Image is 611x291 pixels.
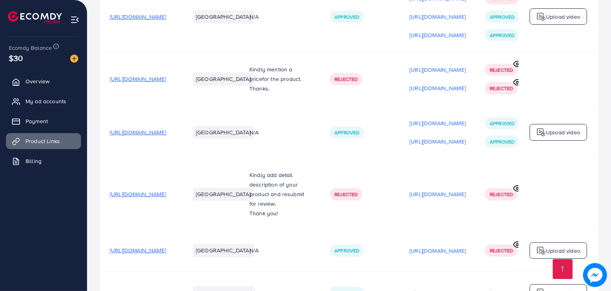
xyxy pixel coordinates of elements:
p: Kindly add detail description of your product and resubmit for review. [249,170,310,208]
p: Upload video [546,12,580,22]
li: [GEOGRAPHIC_DATA] [193,73,254,85]
p: [URL][DOMAIN_NAME] [409,83,466,93]
span: [URL][DOMAIN_NAME] [110,75,166,83]
span: Approved [334,129,359,136]
span: Rejected [490,67,513,73]
span: [URL][DOMAIN_NAME] [110,246,166,254]
span: Rejected [334,76,358,83]
p: Kindly mention a price or the product. [249,65,310,84]
p: Thank you! [249,208,310,218]
span: f [262,75,264,83]
span: Approved [334,247,359,254]
span: N/A [249,13,259,21]
img: logo [536,12,546,22]
p: [URL][DOMAIN_NAME] [409,189,466,199]
span: My ad accounts [26,97,66,105]
img: menu [70,15,79,24]
span: Product Links [26,137,60,145]
li: [GEOGRAPHIC_DATA] [193,244,254,257]
span: Payment [26,117,48,125]
p: [URL][DOMAIN_NAME] [409,246,466,256]
span: [URL][DOMAIN_NAME] [110,190,166,198]
p: Thanks. [249,84,310,93]
span: Approved [334,14,359,20]
span: Ecomdy Balance [9,44,52,52]
span: Billing [26,157,42,165]
a: Product Links [6,133,81,149]
img: logo [536,128,546,137]
li: [GEOGRAPHIC_DATA] [193,188,254,201]
span: Approved [490,14,514,20]
span: Rejected [334,191,358,198]
img: logo [536,246,546,256]
span: Approved [490,120,514,127]
img: logo [8,11,62,24]
li: [GEOGRAPHIC_DATA] [193,10,254,23]
p: [URL][DOMAIN_NAME] [409,118,466,128]
span: Approved [490,32,514,39]
a: Payment [6,113,81,129]
p: [URL][DOMAIN_NAME] [409,30,466,40]
a: Overview [6,73,81,89]
span: Rejected [490,191,513,198]
p: [URL][DOMAIN_NAME] [409,12,466,22]
p: Upload video [546,128,580,137]
a: Billing [6,153,81,169]
p: [URL][DOMAIN_NAME] [409,137,466,146]
span: N/A [249,128,259,136]
span: $30 [9,52,23,64]
p: Upload video [546,246,580,256]
span: Rejected [490,85,513,92]
a: My ad accounts [6,93,81,109]
span: Rejected [490,247,513,254]
span: Overview [26,77,49,85]
span: N/A [249,246,259,254]
span: [URL][DOMAIN_NAME] [110,13,166,21]
p: [URL][DOMAIN_NAME] [409,65,466,75]
img: image [583,263,607,287]
img: image [70,55,78,63]
span: [URL][DOMAIN_NAME] [110,128,166,136]
span: Approved [490,138,514,145]
li: [GEOGRAPHIC_DATA] [193,126,254,139]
